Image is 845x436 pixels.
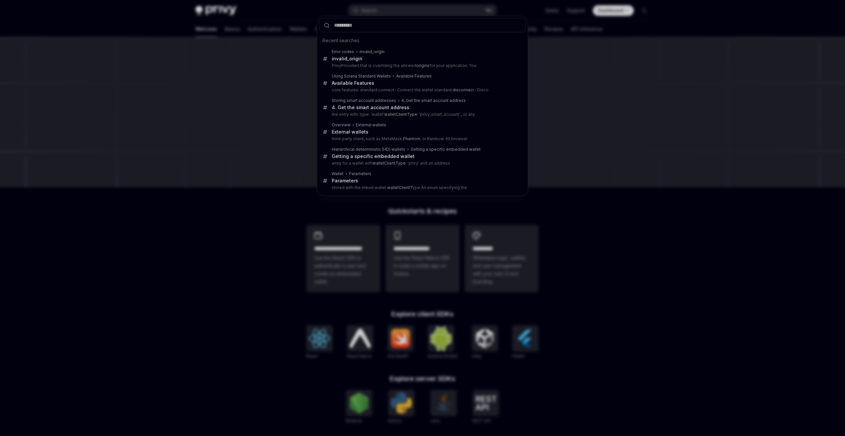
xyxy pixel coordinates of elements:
[332,122,351,128] div: Overview
[387,185,413,190] b: walletClientT
[332,153,415,159] div: Getting a specific embedded wallet
[332,136,512,141] p: third-party client, such as MetaMask, , or Rainbow. All browser
[332,98,396,103] div: Storing smart account addresses
[403,136,420,141] b: Phantom
[332,129,368,135] div: External wallets
[332,112,512,117] p: the entry with: type: 'wallet' : 'privy_smart_account' , or any
[332,185,512,190] p: stored with the linked wallet. ype An enum specifying the
[356,122,386,128] div: External wallets
[416,63,429,68] b: origins
[332,74,391,79] div: Using Solana Standard Wallets
[332,87,512,93] p: core features: standard:connect : Connect the wallet standard: t : Disco
[373,161,406,166] b: walletClientType
[453,87,473,92] b: disconnec
[401,98,466,103] div: 4. Get the smart account address
[384,112,417,117] b: walletClientType
[332,105,409,110] div: 4. Get the smart account address
[332,56,362,62] div: invalid_origin
[332,49,354,54] div: Error codes
[322,37,359,44] span: Recent searches
[332,63,512,68] p: PrivyProvider) that is overriding the allowed for your application. You
[332,161,512,166] p: array for a wallet with : 'privy' and an address
[411,147,481,152] div: Getting a specific embedded wallet
[332,147,405,152] div: Hierarchical deterministic (HD) wallets
[396,74,432,79] div: Available Features
[332,171,344,176] div: Wallet
[349,171,371,176] div: Parameters
[332,80,374,86] div: Available Features
[359,49,385,54] div: invalid_origin
[332,178,358,184] div: Parameters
